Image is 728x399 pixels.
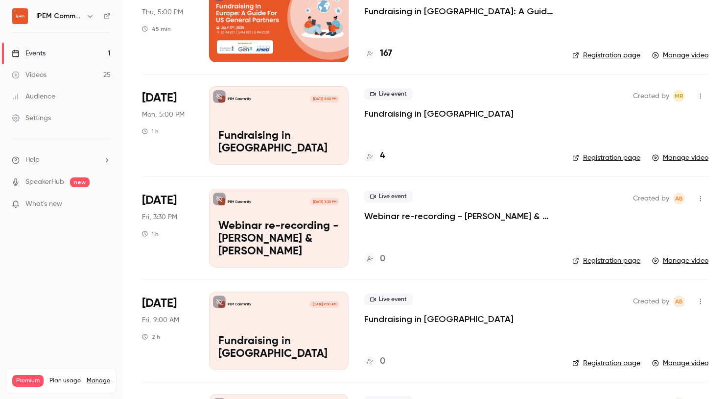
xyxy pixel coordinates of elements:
a: Fundraising in [GEOGRAPHIC_DATA]: A Guide for US General Partners [364,5,557,17]
span: Ashling Barry [673,193,685,204]
li: help-dropdown-opener [12,155,111,165]
a: Fundraising in EuropeIPEM Community[DATE] 5:00 PMFundraising in [GEOGRAPHIC_DATA] [209,86,349,165]
a: Webinar re-recording - Ben & JakeIPEM Community[DATE] 3:30 PMWebinar re-recording - [PERSON_NAME]... [209,189,349,267]
h6: IPEM Community [36,11,82,21]
a: Fundraising in [GEOGRAPHIC_DATA] [364,108,514,120]
span: [DATE] [142,296,177,311]
a: Registration page [572,153,640,163]
div: 1 h [142,230,159,238]
p: Fundraising in [GEOGRAPHIC_DATA] [218,335,339,361]
h4: 167 [380,47,392,60]
a: 0 [364,355,385,368]
span: Matt Robinson [673,90,685,102]
span: Fri, 9:00 AM [142,315,179,325]
a: Manage [87,377,110,385]
span: MR [675,90,683,102]
span: [DATE] 5:00 PM [310,96,339,102]
span: Thu, 5:00 PM [142,7,183,17]
div: 1 h [142,127,159,135]
a: Registration page [572,256,640,266]
a: Manage video [652,358,708,368]
span: AB [675,296,683,307]
p: Fundraising in [GEOGRAPHIC_DATA] [218,130,339,155]
div: Events [12,49,46,58]
a: 167 [364,47,392,60]
span: Created by [633,296,669,307]
a: 0 [364,252,385,266]
span: [DATE] [142,90,177,106]
span: new [70,177,90,187]
span: Mon, 5:00 PM [142,110,185,120]
span: Premium [12,375,44,387]
span: [DATE] [142,193,177,208]
div: Jul 11 Fri, 12:00 PM (Asia/Dubai) [142,292,193,370]
span: Plan usage [49,377,81,385]
div: Settings [12,113,51,123]
div: Videos [12,70,47,80]
span: Ashling Barry [673,296,685,307]
div: Audience [12,92,55,101]
span: AB [675,193,683,204]
span: Live event [364,88,413,100]
p: Webinar re-recording - [PERSON_NAME] & [PERSON_NAME] [218,220,339,258]
span: [DATE] 3:30 PM [310,198,339,205]
div: Jul 11 Fri, 6:30 PM (Asia/Dubai) [142,189,193,267]
div: 2 h [142,333,160,341]
a: Registration page [572,50,640,60]
a: Manage video [652,256,708,266]
h4: 0 [380,252,385,266]
a: Webinar re-recording - [PERSON_NAME] & [PERSON_NAME] [364,210,557,222]
img: IPEM Community [12,8,28,24]
a: 4 [364,150,385,163]
h4: 0 [380,355,385,368]
a: Fundraising in [GEOGRAPHIC_DATA] [364,313,514,325]
a: Fundraising in EuropeIPEM Community[DATE] 9:00 AMFundraising in [GEOGRAPHIC_DATA] [209,292,349,370]
span: Live event [364,191,413,202]
span: [DATE] 9:00 AM [309,301,339,308]
iframe: Noticeable Trigger [99,200,111,209]
a: SpeakerHub [25,177,64,187]
span: Created by [633,90,669,102]
span: Live event [364,294,413,305]
span: Help [25,155,40,165]
span: Created by [633,193,669,204]
a: Manage video [652,153,708,163]
a: Registration page [572,358,640,368]
p: IPEM Community [228,97,251,101]
div: 45 min [142,25,171,33]
a: Manage video [652,50,708,60]
div: Jul 14 Mon, 5:00 PM (Europe/London) [142,86,193,165]
span: Fri, 3:30 PM [142,212,177,222]
h4: 4 [380,150,385,163]
span: What's new [25,199,62,209]
p: IPEM Community [228,302,251,307]
p: IPEM Community [228,199,251,204]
